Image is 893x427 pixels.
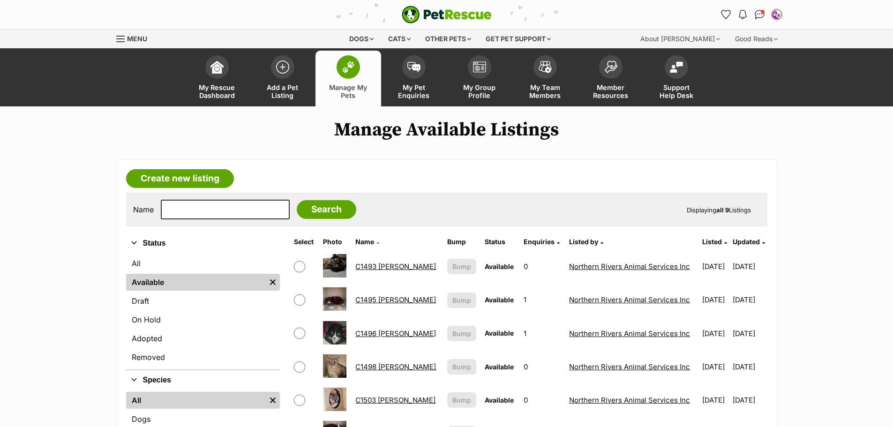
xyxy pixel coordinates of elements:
button: Status [126,237,280,249]
span: Displaying Listings [687,206,751,214]
span: Bump [452,262,471,271]
img: team-members-icon-5396bd8760b3fe7c0b43da4ab00e1e3bb1a5d9ba89233759b79545d2d3fc5d0d.svg [539,61,552,73]
img: Northern Rivers Animal Services Inc profile pic [772,10,781,19]
span: Available [485,296,514,304]
div: Status [126,253,280,369]
span: Listed by [569,238,598,246]
a: Listed [702,238,727,246]
a: All [126,255,280,272]
a: Enquiries [524,238,560,246]
td: [DATE] [733,284,766,316]
td: 1 [520,284,565,316]
a: Updated [733,238,765,246]
a: Create new listing [126,169,234,188]
a: Remove filter [266,274,280,291]
td: [DATE] [733,351,766,383]
span: My Team Members [524,83,566,99]
span: My Pet Enquiries [393,83,435,99]
img: manage-my-pets-icon-02211641906a0b7f246fdf0571729dbe1e7629f14944591b6c1af311fb30b64b.svg [342,61,355,73]
th: Photo [319,234,351,249]
img: chat-41dd97257d64d25036548639549fe6c8038ab92f7586957e7f3b1b290dea8141.svg [755,10,765,19]
a: My Group Profile [447,51,512,106]
button: Species [126,374,280,386]
button: Bump [447,326,476,341]
a: Northern Rivers Animal Services Inc [569,362,690,371]
span: My Group Profile [458,83,501,99]
td: [DATE] [698,250,732,283]
td: [DATE] [698,317,732,350]
div: Dogs [343,30,380,48]
a: My Team Members [512,51,578,106]
a: Adopted [126,330,280,347]
span: My Rescue Dashboard [196,83,238,99]
a: My Rescue Dashboard [184,51,250,106]
button: Bump [447,392,476,408]
td: 0 [520,351,565,383]
a: On Hold [126,311,280,328]
span: Listed [702,238,722,246]
img: pet-enquiries-icon-7e3ad2cf08bfb03b45e93fb7055b45f3efa6380592205ae92323e6603595dc1f.svg [407,62,420,72]
span: Bump [452,295,471,305]
td: [DATE] [698,284,732,316]
th: Status [481,234,518,249]
a: C1498 [PERSON_NAME] [355,362,436,371]
img: group-profile-icon-3fa3cf56718a62981997c0bc7e787c4b2cf8bcc04b72c1350f741eb67cf2f40e.svg [473,61,486,73]
a: Menu [116,30,154,46]
span: Available [485,396,514,404]
ul: Account quick links [719,7,784,22]
a: Conversations [752,7,767,22]
img: dashboard-icon-eb2f2d2d3e046f16d808141f083e7271f6b2e854fb5c12c21221c1fb7104beca.svg [210,60,224,74]
a: Northern Rivers Animal Services Inc [569,262,690,271]
a: Name [355,238,379,246]
button: Bump [447,259,476,274]
span: Available [485,329,514,337]
a: C1495 [PERSON_NAME] [355,295,436,304]
td: [DATE] [733,384,766,416]
span: Support Help Desk [655,83,698,99]
th: Select [290,234,318,249]
strong: all 9 [716,206,729,214]
img: add-pet-listing-icon-0afa8454b4691262ce3f59096e99ab1cd57d4a30225e0717b998d2c9b9846f56.svg [276,60,289,74]
span: Name [355,238,374,246]
span: translation missing: en.admin.listings.index.attributes.enquiries [524,238,555,246]
td: [DATE] [733,317,766,350]
span: Manage My Pets [327,83,369,99]
span: Bump [452,329,471,338]
label: Name [133,205,154,214]
td: [DATE] [733,250,766,283]
span: Bump [452,395,471,405]
span: Bump [452,362,471,372]
a: Favourites [719,7,734,22]
img: logo-e224e6f780fb5917bec1dbf3a21bbac754714ae5b6737aabdf751b685950b380.svg [402,6,492,23]
input: Search [297,200,356,219]
span: Updated [733,238,760,246]
a: Add a Pet Listing [250,51,315,106]
div: Get pet support [479,30,557,48]
div: About [PERSON_NAME] [634,30,727,48]
a: C1503 [PERSON_NAME] [355,396,435,405]
span: Menu [127,35,147,43]
img: help-desk-icon-fdf02630f3aa405de69fd3d07c3f3aa587a6932b1a1747fa1d2bba05be0121f9.svg [670,61,683,73]
div: Good Reads [728,30,784,48]
a: Listed by [569,238,603,246]
a: Available [126,274,266,291]
td: [DATE] [698,351,732,383]
a: Northern Rivers Animal Services Inc [569,396,690,405]
span: Available [485,262,514,270]
td: 0 [520,250,565,283]
img: notifications-46538b983faf8c2785f20acdc204bb7945ddae34d4c08c2a6579f10ce5e182be.svg [739,10,746,19]
a: Draft [126,292,280,309]
a: Removed [126,349,280,366]
button: My account [769,7,784,22]
a: Member Resources [578,51,644,106]
span: Add a Pet Listing [262,83,304,99]
a: My Pet Enquiries [381,51,447,106]
a: Support Help Desk [644,51,709,106]
div: Cats [382,30,417,48]
button: Notifications [735,7,750,22]
a: All [126,392,266,409]
span: Available [485,363,514,371]
span: Member Resources [590,83,632,99]
a: C1493 [PERSON_NAME] [355,262,436,271]
td: 1 [520,317,565,350]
